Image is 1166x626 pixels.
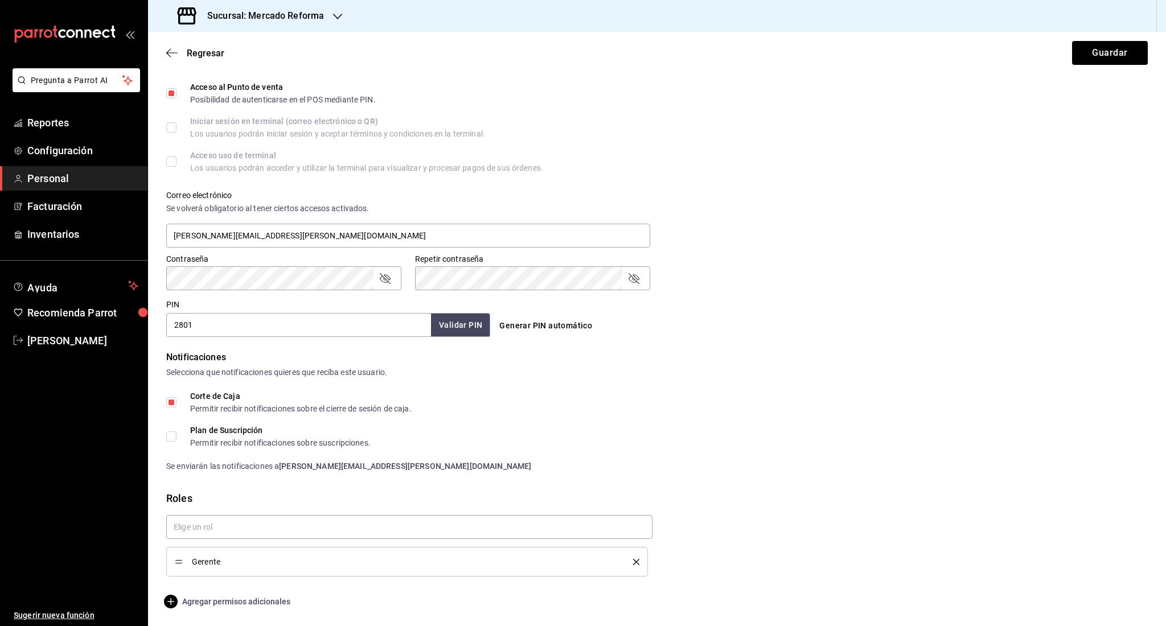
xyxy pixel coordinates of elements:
[125,30,134,39] button: open_drawer_menu
[190,151,543,159] div: Acceso uso de terminal
[166,351,1148,364] div: Notificaciones
[27,333,138,348] span: [PERSON_NAME]
[625,559,639,565] button: delete
[415,255,650,263] label: Repetir contraseña
[27,115,138,130] span: Reportes
[166,491,1148,506] div: Roles
[190,392,412,400] div: Corte de Caja
[190,130,485,138] div: Los usuarios podrán iniciar sesión y aceptar términos y condiciones en la terminal.
[8,83,140,94] a: Pregunta a Parrot AI
[190,439,371,447] div: Permitir recibir notificaciones sobre suscripciones.
[166,203,650,215] div: Se volverá obligatorio al tener ciertos accesos activados.
[627,271,641,285] button: passwordField
[166,255,401,263] label: Contraseña
[190,96,376,104] div: Posibilidad de autenticarse en el POS mediante PIN.
[27,171,138,186] span: Personal
[14,609,138,621] span: Sugerir nueva función
[190,117,485,125] div: Iniciar sesión en terminal (correo electrónico o QR)
[27,305,138,320] span: Recomienda Parrot
[166,48,224,59] button: Regresar
[198,9,324,23] h3: Sucursal: Mercado Reforma
[190,405,412,413] div: Permitir recibir notificaciones sobre el cierre de sesión de caja.
[166,460,1148,472] div: Se enviarán las notificaciones a
[13,68,140,92] button: Pregunta a Parrot AI
[279,462,531,471] strong: [PERSON_NAME][EMAIL_ADDRESS][PERSON_NAME][DOMAIN_NAME]
[27,279,124,293] span: Ayuda
[27,199,138,214] span: Facturación
[166,515,652,539] input: Elige un rol
[378,271,392,285] button: passwordField
[27,226,138,242] span: Inventarios
[495,315,597,336] button: Generar PIN automático
[166,191,650,199] label: Correo electrónico
[187,48,224,59] span: Regresar
[31,75,122,87] span: Pregunta a Parrot AI
[166,300,179,308] label: PIN
[190,83,376,91] div: Acceso al Punto de venta
[166,366,1148,378] div: Selecciona que notificaciones quieres que reciba este usuario.
[192,558,616,566] span: Gerente
[166,595,290,608] button: Agregar permisos adicionales
[27,143,138,158] span: Configuración
[190,426,371,434] div: Plan de Suscripción
[166,313,431,337] input: 3 a 6 dígitos
[190,164,543,172] div: Los usuarios podrán acceder y utilizar la terminal para visualizar y procesar pagos de sus órdenes.
[1072,41,1148,65] button: Guardar
[431,314,490,337] button: Validar PIN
